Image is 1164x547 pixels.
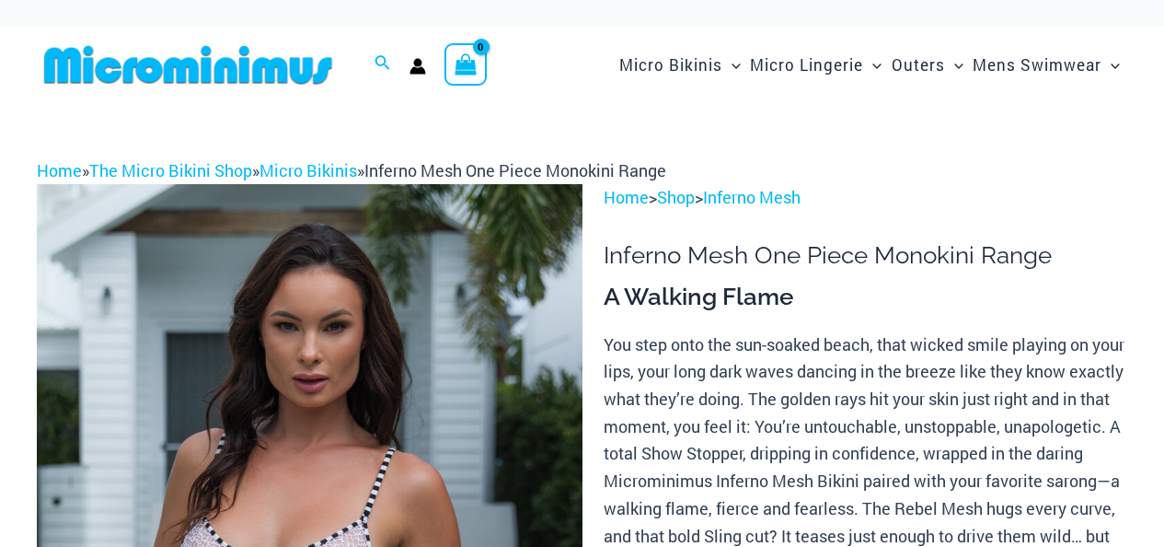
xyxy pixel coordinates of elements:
[444,43,487,86] a: View Shopping Cart, empty
[703,186,801,208] a: Inferno Mesh
[259,159,357,181] a: Micro Bikinis
[750,41,863,88] span: Micro Lingerie
[887,37,968,93] a: OutersMenu ToggleMenu Toggle
[619,41,722,88] span: Micro Bikinis
[409,58,426,75] a: Account icon link
[968,37,1124,93] a: Mens SwimwearMenu ToggleMenu Toggle
[863,41,882,88] span: Menu Toggle
[604,241,1127,270] h1: Inferno Mesh One Piece Monokini Range
[892,41,945,88] span: Outers
[615,37,745,93] a: Micro BikinisMenu ToggleMenu Toggle
[945,41,963,88] span: Menu Toggle
[612,34,1127,96] nav: Site Navigation
[973,41,1101,88] span: Mens Swimwear
[722,41,741,88] span: Menu Toggle
[604,282,1127,313] h3: A Walking Flame
[657,186,695,208] a: Shop
[37,159,666,181] span: » » »
[364,159,666,181] span: Inferno Mesh One Piece Monokini Range
[37,44,340,86] img: MM SHOP LOGO FLAT
[89,159,252,181] a: The Micro Bikini Shop
[37,159,82,181] a: Home
[1101,41,1120,88] span: Menu Toggle
[375,52,391,76] a: Search icon link
[604,186,649,208] a: Home
[604,184,1127,212] p: > >
[745,37,886,93] a: Micro LingerieMenu ToggleMenu Toggle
